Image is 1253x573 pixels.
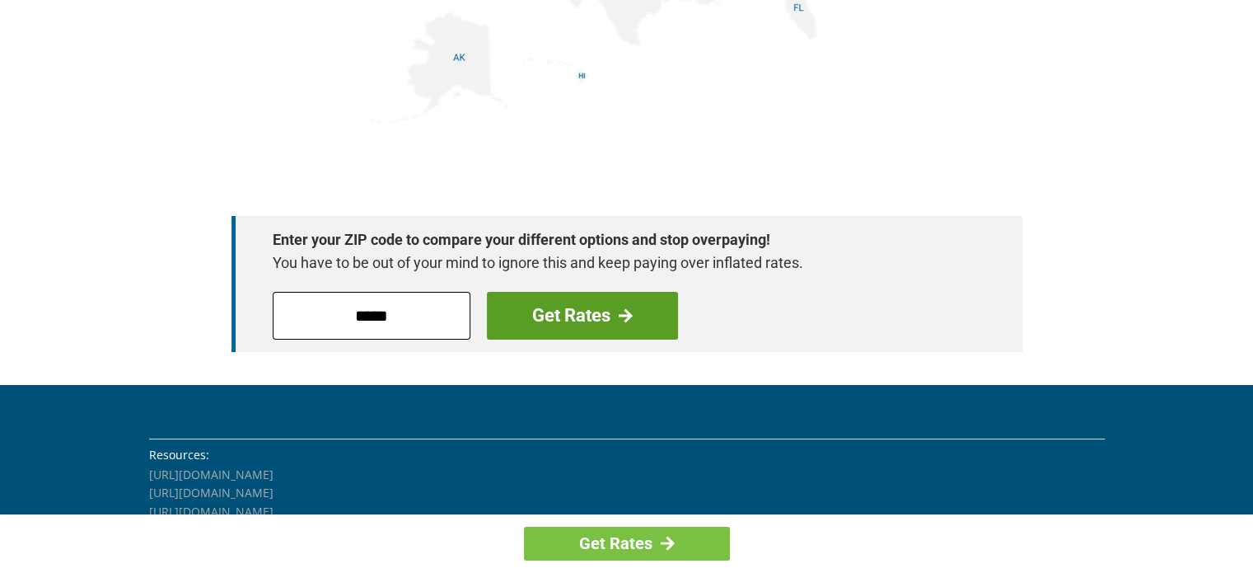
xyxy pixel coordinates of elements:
p: You have to be out of your mind to ignore this and keep paying over inflated rates. [273,251,965,275]
a: Get Rates [487,292,678,340]
a: [URL][DOMAIN_NAME] [149,467,274,482]
a: Get Rates [524,527,730,561]
li: Resources: [149,446,1105,464]
a: [URL][DOMAIN_NAME] [149,504,274,519]
a: [URL][DOMAIN_NAME] [149,485,274,500]
strong: Enter your ZIP code to compare your different options and stop overpaying! [273,228,965,251]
